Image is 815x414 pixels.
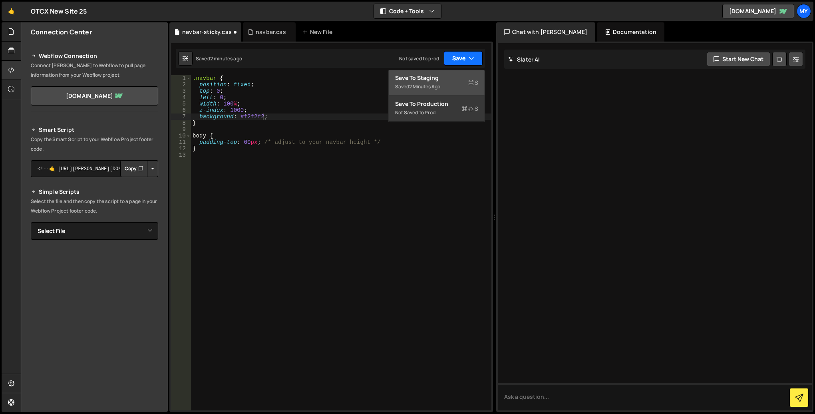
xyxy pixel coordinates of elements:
span: S [468,79,478,87]
iframe: YouTube video player [31,330,159,402]
div: Not saved to prod [399,55,439,62]
div: Save to Staging [395,74,478,82]
div: Saved [196,55,242,62]
div: Save to Production [395,100,478,108]
span: S [462,105,478,113]
h2: Webflow Connection [31,51,158,61]
div: 6 [171,107,191,113]
p: Copy the Smart Script to your Webflow Project footer code. [31,135,158,154]
button: Save to StagingS Saved2 minutes ago [389,70,485,96]
h2: Connection Center [31,28,92,36]
div: 13 [171,152,191,158]
textarea: <!--🤙 [URL][PERSON_NAME][DOMAIN_NAME]> <script>document.addEventListener("DOMContentLoaded", func... [31,160,158,177]
div: Chat with [PERSON_NAME] [496,22,595,42]
div: 2 minutes ago [210,55,242,62]
button: Save to ProductionS Not saved to prod [389,96,485,122]
div: 2 minutes ago [409,83,440,90]
a: [DOMAIN_NAME] [722,4,794,18]
div: navbar-sticky.css [182,28,232,36]
h2: Slater AI [508,56,540,63]
div: Documentation [597,22,664,42]
button: Save [444,51,483,66]
div: 10 [171,133,191,139]
div: 2 [171,82,191,88]
div: OTCX New Site 25 [31,6,87,16]
div: 11 [171,139,191,145]
div: New File [302,28,336,36]
div: 5 [171,101,191,107]
p: Select the file and then copy the script to a page in your Webflow Project footer code. [31,197,158,216]
button: Start new chat [707,52,770,66]
h2: Smart Script [31,125,158,135]
div: Button group with nested dropdown [120,160,158,177]
div: 1 [171,75,191,82]
h2: Simple Scripts [31,187,158,197]
div: Not saved to prod [395,108,478,117]
div: 3 [171,88,191,94]
div: 9 [171,126,191,133]
div: 12 [171,145,191,152]
div: 7 [171,113,191,120]
button: Code + Tools [374,4,441,18]
div: 4 [171,94,191,101]
p: Connect [PERSON_NAME] to Webflow to pull page information from your Webflow project [31,61,158,80]
iframe: YouTube video player [31,253,159,325]
a: [DOMAIN_NAME] [31,86,158,105]
button: Copy [120,160,147,177]
div: Saved [395,82,478,92]
div: navbar.css [256,28,286,36]
a: 🤙 [2,2,21,21]
a: My [797,4,811,18]
div: 8 [171,120,191,126]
